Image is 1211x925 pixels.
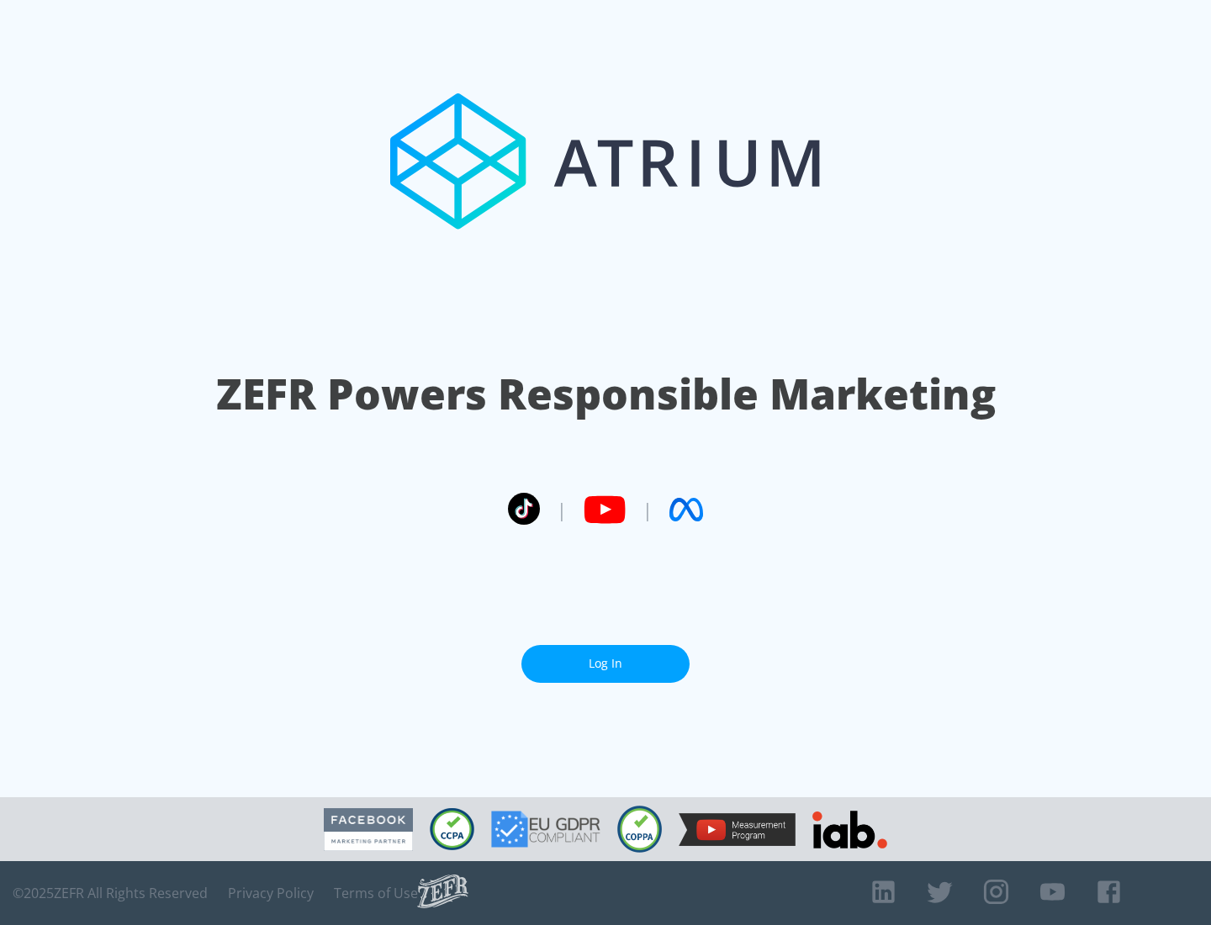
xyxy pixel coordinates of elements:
img: IAB [812,811,887,848]
img: YouTube Measurement Program [679,813,796,846]
img: GDPR Compliant [491,811,600,848]
img: CCPA Compliant [430,808,474,850]
span: | [557,497,567,522]
span: | [643,497,653,522]
img: COPPA Compliant [617,806,662,853]
h1: ZEFR Powers Responsible Marketing [216,365,996,423]
span: © 2025 ZEFR All Rights Reserved [13,885,208,901]
img: Facebook Marketing Partner [324,808,413,851]
a: Terms of Use [334,885,418,901]
a: Privacy Policy [228,885,314,901]
a: Log In [521,645,690,683]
